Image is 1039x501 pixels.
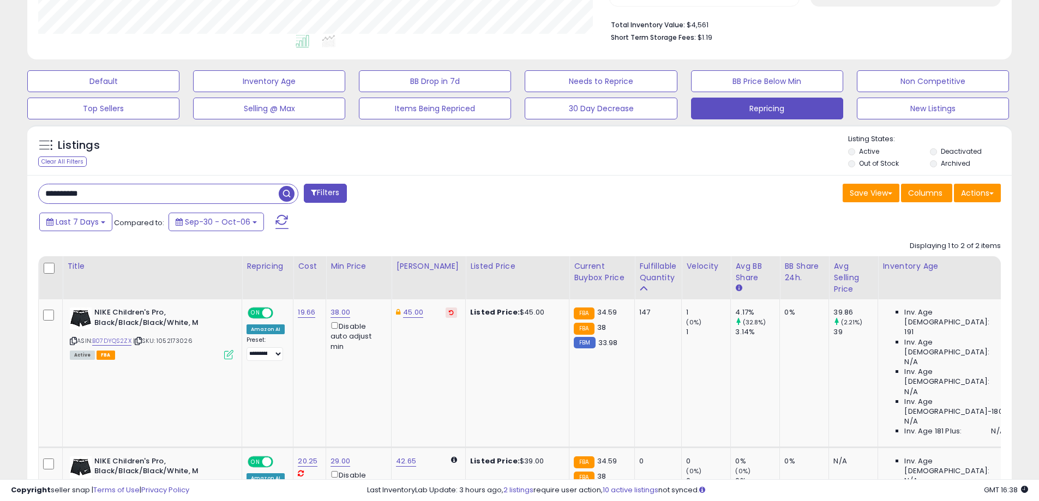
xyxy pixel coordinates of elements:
small: FBA [574,472,594,484]
div: Amazon AI [247,324,285,334]
small: (2.21%) [841,318,863,327]
span: OFF [272,309,289,318]
span: Inv. Age 181 Plus: [904,426,962,436]
h5: Listings [58,138,100,153]
div: Preset: [247,336,285,361]
b: Listed Price: [470,307,520,317]
a: 20.25 [298,456,317,467]
a: 19.66 [298,307,315,318]
span: N/A [904,357,917,367]
div: Repricing [247,261,289,272]
div: Min Price [331,261,387,272]
div: N/A [833,456,869,466]
img: 411uoBBdqJL._SL40_.jpg [70,456,92,478]
button: Top Sellers [27,98,179,119]
div: ASIN: [70,307,233,358]
i: Revert to store-level Dynamic Max Price [449,310,454,315]
div: Title [67,261,237,272]
div: 39.86 [833,307,878,317]
label: Archived [941,159,970,168]
span: 34.59 [597,456,617,466]
span: 38 [597,471,606,481]
div: 147 [639,307,673,317]
div: $39.00 [470,456,561,466]
div: Inventory Age [882,261,1008,272]
img: 411uoBBdqJL._SL40_.jpg [70,307,92,329]
label: Deactivated [941,147,982,156]
div: 0 [686,456,730,466]
small: (0%) [735,467,750,475]
label: Active [859,147,879,156]
button: Last 7 Days [39,213,112,231]
button: BB Price Below Min [691,70,843,92]
span: Inv. Age [DEMOGRAPHIC_DATA]-180: [904,397,1004,417]
div: seller snap | | [11,485,189,496]
div: Disable auto adjust min [331,469,383,500]
button: New Listings [857,98,1009,119]
div: 4.17% [735,307,779,317]
small: (0%) [686,318,701,327]
span: ON [249,457,262,466]
a: 2 listings [503,485,533,495]
a: 45.00 [403,307,423,318]
small: (0%) [686,467,701,475]
div: 0% [784,307,820,317]
button: Selling @ Max [193,98,345,119]
div: 1 [686,307,730,317]
strong: Copyright [11,485,51,495]
span: N/A [904,387,917,397]
a: 42.65 [396,456,416,467]
span: OFF [272,457,289,466]
small: FBA [574,456,594,468]
button: Filters [304,184,346,203]
button: Sep-30 - Oct-06 [169,213,264,231]
span: Inv. Age [DEMOGRAPHIC_DATA]: [904,307,1004,327]
a: 10 active listings [603,485,658,495]
div: 0 [639,456,673,466]
div: 1 [686,327,730,337]
i: This overrides the store level Dynamic Max Price for this listing [396,309,400,316]
span: Inv. Age [DEMOGRAPHIC_DATA]: [904,367,1004,387]
div: BB Share 24h. [784,261,824,283]
span: All listings currently available for purchase on Amazon [70,351,95,360]
span: $1.19 [698,32,712,43]
a: 38.00 [331,307,350,318]
span: 34.59 [597,307,617,317]
p: Listing States: [848,134,1012,144]
div: 0% [784,456,820,466]
button: 30 Day Decrease [525,98,677,119]
b: Short Term Storage Fees: [611,33,696,42]
small: FBM [574,337,595,348]
div: 3.14% [735,327,779,337]
a: Privacy Policy [141,485,189,495]
span: Compared to: [114,218,164,228]
button: Items Being Repriced [359,98,511,119]
small: FBA [574,307,594,319]
button: Default [27,70,179,92]
div: 0 [686,476,730,486]
button: Save View [843,184,899,202]
span: 33.98 [598,337,618,348]
div: Amazon AI [247,473,285,483]
small: FBA [574,323,594,335]
span: Inv. Age [DEMOGRAPHIC_DATA]: [904,337,1004,357]
b: NIKE Children's Pro, Black/Black/Black/White, M [94,307,227,330]
span: FBA [97,351,115,360]
div: Cost [298,261,321,272]
small: (32.8%) [743,318,766,327]
span: 38 [597,322,606,333]
a: B07DYQS2ZX [92,336,131,346]
span: N/A [904,476,917,486]
span: Last 7 Days [56,216,99,227]
label: Out of Stock [859,159,899,168]
span: Columns [908,188,942,198]
li: $4,561 [611,17,993,31]
a: 29.00 [331,456,350,467]
div: $45.00 [470,307,561,317]
div: Velocity [686,261,726,272]
div: Disable auto adjust min [331,320,383,352]
div: 0% [735,476,779,486]
button: Repricing [691,98,843,119]
button: Actions [954,184,1001,202]
button: BB Drop in 7d [359,70,511,92]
